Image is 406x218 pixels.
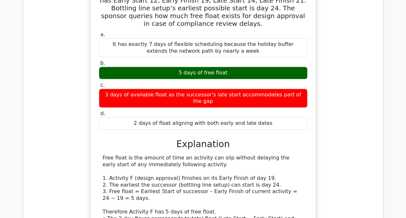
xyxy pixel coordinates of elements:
[99,38,307,58] div: It has exactly 7 days of flexible scheduling because the holiday buffer extends the network path ...
[100,82,105,88] span: c.
[100,110,105,116] span: d.
[100,60,105,66] span: b.
[99,117,307,130] div: 2 days of float aligning with both early and late dates
[100,31,105,38] span: a.
[99,67,307,79] div: 5 days of free float
[103,139,304,150] h3: Explanation
[99,89,307,108] div: 3 days of available float as the successor's late start accommodates part of the gap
